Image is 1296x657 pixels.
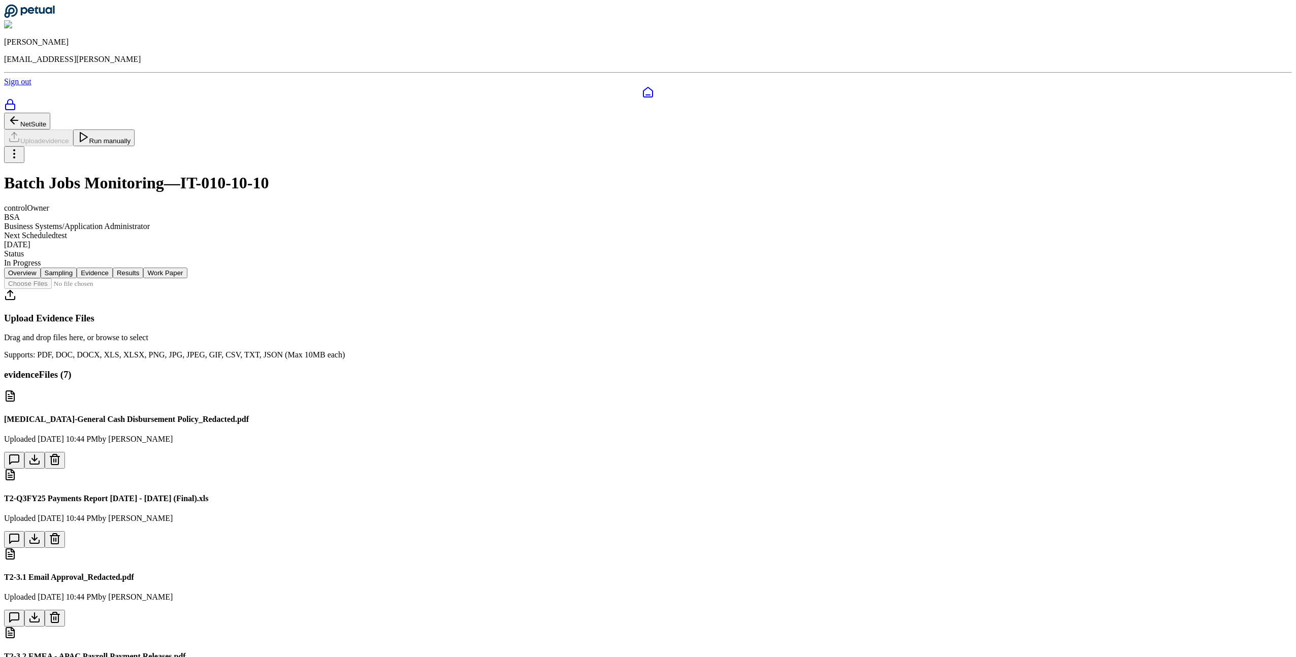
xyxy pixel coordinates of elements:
[4,113,50,129] button: NetSuite
[4,258,1292,268] div: In Progress
[143,268,187,278] button: Work Paper
[4,435,1292,444] p: Uploaded [DATE] 10:44 PM by [PERSON_NAME]
[4,55,1292,64] p: [EMAIL_ADDRESS][PERSON_NAME]
[4,452,24,469] button: Add/Edit Description
[4,222,150,231] span: Business Systems/Application Administrator
[4,129,73,146] button: Uploadevidence
[4,77,31,86] a: Sign out
[4,174,1292,192] h1: Batch Jobs Monitoring — IT-010-10-10
[24,452,45,469] button: Download File
[4,494,1292,503] h4: T2-Q3FY25 Payments Report [DATE] - [DATE] (Final).xls
[4,350,1292,359] p: Supports: PDF, DOC, DOCX, XLS, XLSX, PNG, JPG, JPEG, GIF, CSV, TXT, JSON (Max 10MB each)
[45,452,65,469] button: Delete File
[4,610,24,627] button: Add/Edit Description
[41,268,77,278] button: Sampling
[4,313,1292,324] h3: Upload Evidence Files
[4,593,1292,602] p: Uploaded [DATE] 10:44 PM by [PERSON_NAME]
[24,531,45,548] button: Download File
[4,333,1292,342] p: Drag and drop files here, or browse to select
[4,240,1292,249] div: [DATE]
[4,38,1292,47] p: [PERSON_NAME]
[4,86,1292,98] a: Dashboard
[4,268,41,278] button: Overview
[4,531,24,548] button: Add/Edit Description
[4,231,1292,240] div: Next Scheduled test
[4,20,73,29] img: Shekhar Khedekar
[45,610,65,627] button: Delete File
[4,573,1292,582] h4: T2-3.1 Email Approval_Redacted.pdf
[4,369,1292,380] h3: evidence Files ( 7 )
[4,514,1292,523] p: Uploaded [DATE] 10:44 PM by [PERSON_NAME]
[4,249,1292,258] div: Status
[113,268,143,278] button: Results
[4,415,1292,424] h4: [MEDICAL_DATA]-General Cash Disbursement Policy_Redacted.pdf
[77,268,113,278] button: Evidence
[4,268,1292,278] nav: Tabs
[45,531,65,548] button: Delete File
[4,11,55,20] a: Go to Dashboard
[24,610,45,627] button: Download File
[4,204,1292,213] div: control Owner
[4,98,1292,113] a: SOC
[73,129,135,146] button: Run manually
[4,213,20,221] span: BSA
